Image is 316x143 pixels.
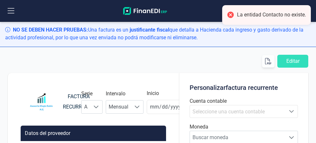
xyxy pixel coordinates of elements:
h5: FACTURA RECURRENTE [63,91,94,112]
button: Editar [277,55,308,68]
span: Mensual [106,100,131,113]
img: Logo de la factura [25,86,58,118]
strong: justificante fiscal [130,27,169,33]
span: Seleccione una cuenta contable [193,109,265,115]
p: Datos del proveedor [25,129,70,137]
p: Moneda [190,123,298,131]
h5: Personalizar factura recurrente [190,83,298,92]
span: A [82,100,90,113]
label: Inicio [147,90,159,97]
p: Cuenta contable [190,97,298,105]
img: Logo Finanedi [123,7,167,15]
div: La entidad Contacto no existe. [237,12,306,18]
div: Seleccione una cuenta [285,105,298,118]
strong: NO SE DEBEN HACER PRUEBAS: [13,27,88,33]
label: Serie [81,90,93,98]
label: Intervalo [106,90,125,98]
